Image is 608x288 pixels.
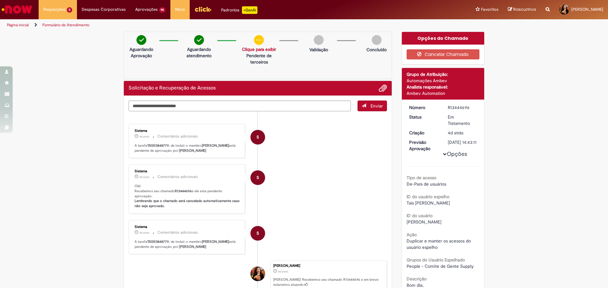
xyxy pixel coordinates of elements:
[202,143,229,148] b: [PERSON_NAME]
[407,276,427,282] b: Descrição
[67,7,72,13] span: 5
[404,104,443,111] dt: Número
[43,6,66,13] span: Requisições
[135,239,240,249] p: A tarefa , de incluir o membro está pendente de aprovação por:
[42,22,89,28] a: Formulário de Atendimento
[256,130,259,145] span: S
[250,130,265,144] div: System
[139,135,149,138] span: 4d atrás
[448,130,477,136] div: 25/08/2025 14:43:11
[250,267,265,281] div: Tayna Marcia Teixeira Ferreira
[404,114,443,120] dt: Status
[139,231,149,235] span: 4d atrás
[135,143,240,153] p: A tarefa , de incluir o membro está pendente de aprovação por:
[157,174,198,180] small: Comentários adicionais
[407,71,480,77] div: Grupo de Atribuição:
[179,148,206,153] b: [PERSON_NAME]
[157,230,198,235] small: Comentários adicionais
[139,231,149,235] time: 25/08/2025 14:43:18
[407,232,417,237] b: Ação
[242,46,276,52] a: Clique para exibir
[135,199,241,208] b: Lembrando que o chamado será cancelado automaticamente caso não seja aprovado.
[448,114,477,126] div: Em Tratamento
[147,143,169,148] b: TASK0848779
[481,6,498,13] span: Favoritos
[157,134,198,139] small: Comentários adicionais
[250,226,265,241] div: System
[407,90,480,96] div: Ambev Automation
[1,3,33,16] img: ServiceNow
[273,264,383,268] div: [PERSON_NAME]
[407,77,480,84] div: Automações Ambev
[358,101,387,111] button: Enviar
[250,170,265,185] div: System
[175,6,185,13] span: More
[175,189,192,193] b: R13444696
[513,6,536,12] span: Rascunhos
[571,7,603,12] span: [PERSON_NAME]
[159,7,166,13] span: 98
[404,139,443,152] dt: Previsão Aprovação
[448,139,477,145] div: [DATE] 14:43:11
[402,32,484,45] div: Opções do Chamado
[254,35,264,45] img: circle-minus.png
[147,239,169,244] b: TASK0848779
[184,46,214,59] p: Aguardando atendimento
[407,84,480,90] div: Analista responsável:
[221,6,257,14] div: Padroniza
[407,181,446,187] span: De-Para de usuários
[136,35,146,45] img: check-circle-green.png
[139,135,149,138] time: 25/08/2025 14:43:45
[407,257,465,263] b: Grupos do Usuário Espelhado
[135,184,240,209] p: Olá! Recebemos seu chamado e ele esta pendente aprovação.
[407,238,472,250] span: Duplicar e manter os acessos do usuário espelho
[278,270,288,273] span: 4d atrás
[194,35,204,45] img: check-circle-green.png
[370,103,383,109] span: Enviar
[242,52,276,65] p: Pendente de terceiros
[242,6,257,14] p: +GenAi
[407,194,449,199] b: ID do usuário espelho
[256,226,259,241] span: S
[407,49,480,59] button: Cancelar Chamado
[278,270,288,273] time: 25/08/2025 14:43:11
[366,46,387,53] p: Concluído
[139,175,149,179] span: 4d atrás
[202,239,229,244] b: [PERSON_NAME]
[448,104,477,111] div: R13444696
[508,7,536,13] a: Rascunhos
[194,4,212,14] img: click_logo_yellow_360x200.png
[407,213,433,218] b: ID do usuário
[256,170,259,185] span: S
[273,277,383,287] p: [PERSON_NAME]! Recebemos seu chamado R13444696 e em breve estaremos atuando.
[135,129,240,133] div: Sistema
[407,219,441,225] span: [PERSON_NAME]
[129,101,351,111] textarea: Digite sua mensagem aqui...
[82,6,126,13] span: Despesas Corporativas
[314,35,324,45] img: img-circle-grey.png
[372,35,382,45] img: img-circle-grey.png
[129,85,216,91] h2: Solicitação e Recuperação de Acessos Histórico de tíquete
[7,22,29,28] a: Página inicial
[379,84,387,92] button: Adicionar anexos
[407,175,436,181] b: Tipo de acesso
[407,263,474,269] span: People - Comite de Gente Supply
[309,46,328,53] p: Validação
[126,46,156,59] p: Aguardando Aprovação
[407,200,450,206] span: Tais [PERSON_NAME]
[5,19,401,31] ul: Trilhas de página
[448,130,463,136] time: 25/08/2025 14:43:11
[135,169,240,173] div: Sistema
[404,130,443,136] dt: Criação
[135,225,240,229] div: Sistema
[135,6,158,13] span: Aprovações
[448,130,463,136] span: 4d atrás
[139,175,149,179] time: 25/08/2025 14:43:21
[179,244,206,249] b: [PERSON_NAME]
